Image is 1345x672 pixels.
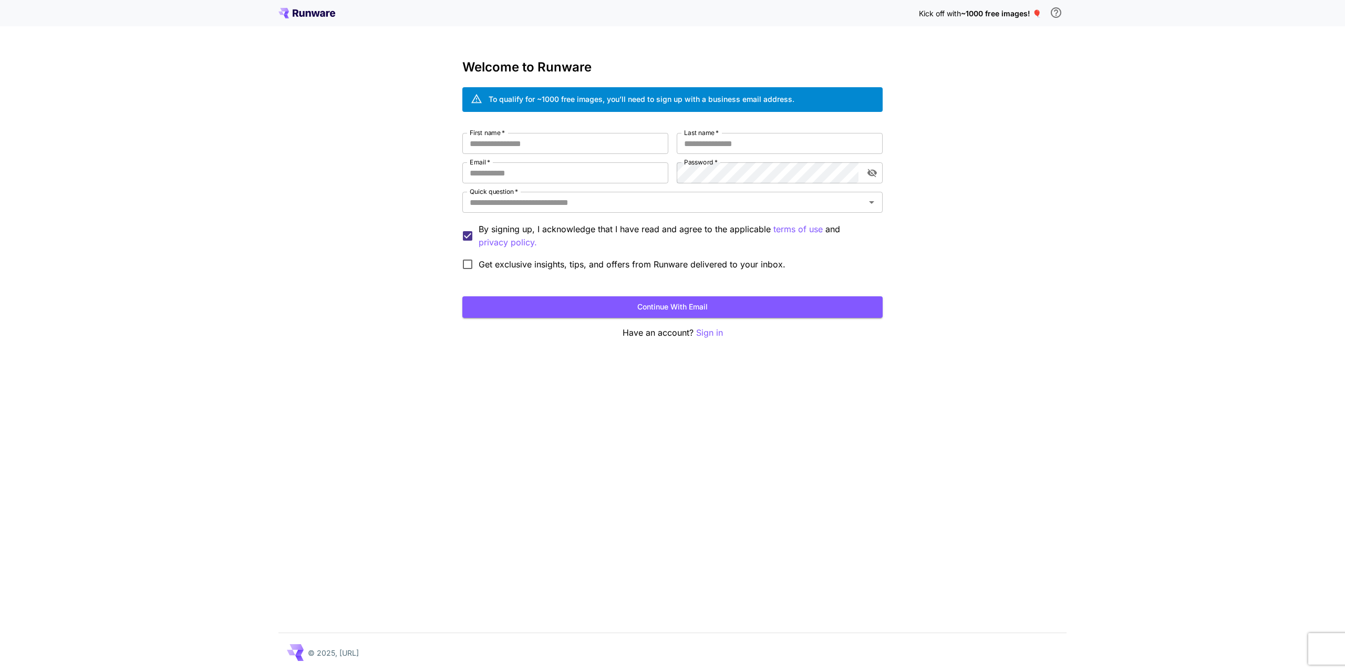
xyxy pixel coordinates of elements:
p: privacy policy. [479,236,537,249]
span: Get exclusive insights, tips, and offers from Runware delivered to your inbox. [479,258,785,271]
button: In order to qualify for free credit, you need to sign up with a business email address and click ... [1046,2,1067,23]
label: Email [470,158,490,167]
p: Have an account? [462,326,883,339]
button: By signing up, I acknowledge that I have read and agree to the applicable and privacy policy. [773,223,823,236]
p: By signing up, I acknowledge that I have read and agree to the applicable and [479,223,874,249]
p: terms of use [773,223,823,236]
button: Continue with email [462,296,883,318]
span: ~1000 free images! 🎈 [961,9,1041,18]
div: To qualify for ~1000 free images, you’ll need to sign up with a business email address. [489,94,794,105]
button: Open [864,195,879,210]
h3: Welcome to Runware [462,60,883,75]
p: © 2025, [URL] [308,647,359,658]
span: Kick off with [919,9,961,18]
label: Quick question [470,187,518,196]
label: First name [470,128,505,137]
label: Last name [684,128,719,137]
button: toggle password visibility [863,163,882,182]
button: Sign in [696,326,723,339]
label: Password [684,158,718,167]
button: By signing up, I acknowledge that I have read and agree to the applicable terms of use and [479,236,537,249]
